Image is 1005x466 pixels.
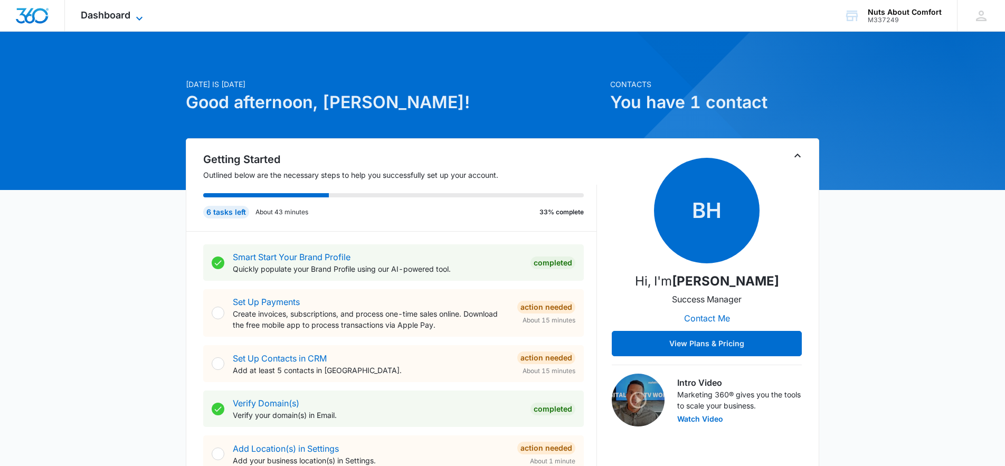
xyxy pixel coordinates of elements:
[233,455,509,466] p: Add your business location(s) in Settings.
[677,415,723,423] button: Watch Video
[868,8,942,16] div: account name
[203,169,597,180] p: Outlined below are the necessary steps to help you successfully set up your account.
[186,90,604,115] h1: Good afternoon, [PERSON_NAME]!
[203,151,597,167] h2: Getting Started
[186,79,604,90] p: [DATE] is [DATE]
[612,374,665,426] img: Intro Video
[654,158,760,263] span: BH
[517,442,575,454] div: Action Needed
[523,366,575,376] span: About 15 minutes
[233,353,327,364] a: Set Up Contacts in CRM
[233,443,339,454] a: Add Location(s) in Settings
[255,207,308,217] p: About 43 minutes
[203,206,249,218] div: 6 tasks left
[530,403,575,415] div: Completed
[674,306,741,331] button: Contact Me
[677,389,802,411] p: Marketing 360® gives you the tools to scale your business.
[233,252,350,262] a: Smart Start Your Brand Profile
[610,79,819,90] p: Contacts
[233,263,522,274] p: Quickly populate your Brand Profile using our AI-powered tool.
[677,376,802,389] h3: Intro Video
[517,301,575,313] div: Action Needed
[672,273,779,289] strong: [PERSON_NAME]
[530,457,575,466] span: About 1 minute
[610,90,819,115] h1: You have 1 contact
[233,398,299,408] a: Verify Domain(s)
[635,272,779,291] p: Hi, I'm
[868,16,942,24] div: account id
[523,316,575,325] span: About 15 minutes
[539,207,584,217] p: 33% complete
[233,410,522,421] p: Verify your domain(s) in Email.
[233,308,509,330] p: Create invoices, subscriptions, and process one-time sales online. Download the free mobile app t...
[672,293,742,306] p: Success Manager
[233,297,300,307] a: Set Up Payments
[530,256,575,269] div: Completed
[612,331,802,356] button: View Plans & Pricing
[517,351,575,364] div: Action Needed
[233,365,509,376] p: Add at least 5 contacts in [GEOGRAPHIC_DATA].
[81,9,130,21] span: Dashboard
[791,149,804,162] button: Toggle Collapse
